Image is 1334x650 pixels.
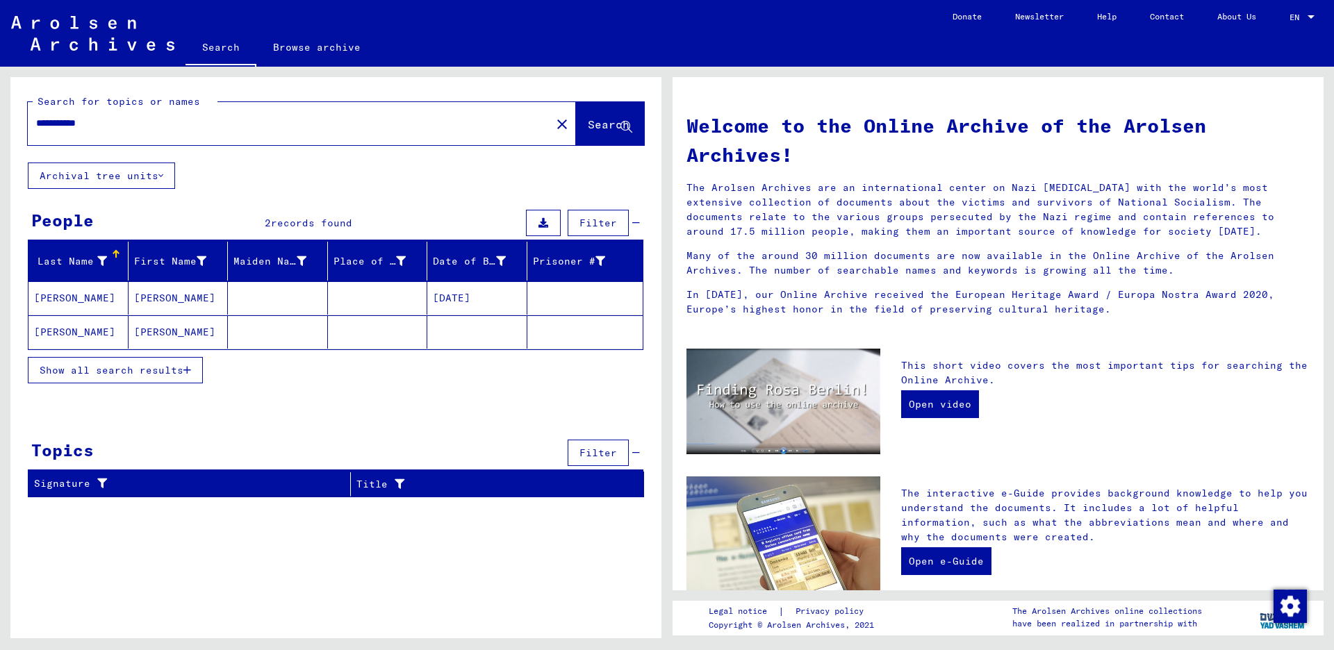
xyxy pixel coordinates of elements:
div: Prisoner # [533,254,606,269]
mat-header-cell: Date of Birth [427,242,527,281]
mat-icon: close [554,116,570,133]
a: Privacy policy [784,604,880,619]
span: Filter [579,447,617,459]
span: EN [1290,12,1305,22]
h1: Welcome to the Online Archive of the Arolsen Archives! [686,111,1310,169]
mat-cell: [PERSON_NAME] [129,315,229,349]
mat-header-cell: Place of Birth [328,242,428,281]
mat-cell: [PERSON_NAME] [129,281,229,315]
a: Open e-Guide [901,547,991,575]
a: Browse archive [256,31,377,64]
div: | [709,604,880,619]
mat-label: Search for topics or names [38,95,200,108]
p: have been realized in partnership with [1012,617,1202,630]
div: First Name [134,254,207,269]
img: Arolsen_neg.svg [11,16,174,51]
p: Copyright © Arolsen Archives, 2021 [709,619,880,631]
button: Filter [568,210,629,236]
div: Date of Birth [433,250,527,272]
span: 2 [265,217,271,229]
div: Last Name [34,250,128,272]
div: People [31,208,94,233]
mat-cell: [PERSON_NAME] [28,281,129,315]
div: Date of Birth [433,254,506,269]
p: The Arolsen Archives are an international center on Nazi [MEDICAL_DATA] with the world’s most ext... [686,181,1310,239]
div: First Name [134,250,228,272]
img: video.jpg [686,349,880,454]
div: Signature [34,476,333,491]
div: Maiden Name [233,254,306,269]
mat-cell: [PERSON_NAME] [28,315,129,349]
button: Show all search results [28,357,203,383]
img: eguide.jpg [686,476,880,606]
img: yv_logo.png [1257,600,1309,635]
p: In [DATE], our Online Archive received the European Heritage Award / Europa Nostra Award 2020, Eu... [686,287,1310,317]
button: Search [576,102,644,145]
div: Maiden Name [233,250,327,272]
div: Title [356,473,627,495]
a: Search [186,31,256,67]
div: Signature [34,473,350,495]
span: Filter [579,217,617,229]
div: Prisoner # [533,250,627,272]
div: Place of Birth [333,254,406,269]
p: The Arolsen Archives online collections [1012,605,1202,617]
span: Show all search results [40,364,183,376]
span: Search [588,117,629,131]
mat-header-cell: Last Name [28,242,129,281]
span: records found [271,217,352,229]
div: Title [356,477,609,492]
p: Many of the around 30 million documents are now available in the Online Archive of the Arolsen Ar... [686,249,1310,278]
mat-header-cell: Maiden Name [228,242,328,281]
mat-cell: [DATE] [427,281,527,315]
mat-header-cell: First Name [129,242,229,281]
button: Filter [568,440,629,466]
div: Topics [31,437,94,462]
div: Last Name [34,254,107,269]
button: Archival tree units [28,162,175,189]
button: Clear [548,110,576,137]
p: This short video covers the most important tips for searching the Online Archive. [901,358,1310,387]
p: The interactive e-Guide provides background knowledge to help you understand the documents. It in... [901,486,1310,544]
img: Change consent [1274,590,1307,623]
div: Place of Birth [333,250,427,272]
a: Legal notice [709,604,778,619]
a: Open video [901,390,979,418]
mat-header-cell: Prisoner # [527,242,643,281]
